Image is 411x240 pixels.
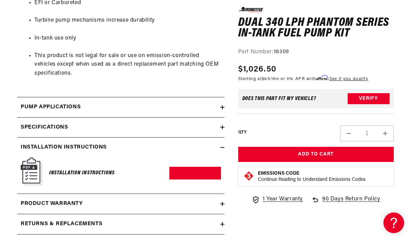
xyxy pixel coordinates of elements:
[258,171,366,183] button: Emissions CodeContinue Reading to Understand Emissions Codes
[238,147,394,162] button: Add to Cart
[263,195,303,204] span: 1 Year Warranty
[17,214,224,234] summary: Returns & replacements
[243,171,254,182] img: Emissions code
[21,123,68,132] h2: Specifications
[238,76,368,82] p: Starting at /mo or 0% APR with .
[17,138,224,157] summary: Installation Instructions
[169,167,221,179] a: Download PDF
[262,77,270,81] span: $65
[316,75,328,80] span: Affirm
[238,63,277,76] span: $1,026.50
[49,168,115,178] h6: Installation Instructions
[21,103,81,112] h2: Pump Applications
[238,47,394,56] div: Part Number:
[34,16,221,25] li: Turbine pump mechanisms increase durability
[21,199,83,208] h2: Product warranty
[322,195,380,211] span: 90 Days Return Policy
[34,52,221,78] li: This product is not legal for sale or use on emission-controlled vehicles except when used as a d...
[311,195,380,211] a: 90 Days Return Policy
[17,97,224,117] summary: Pump Applications
[242,96,316,101] div: Does This part fit My vehicle?
[17,118,224,138] summary: Specifications
[274,49,289,54] strong: 18309
[21,220,102,229] h2: Returns & replacements
[238,17,394,39] h1: Dual 340 LPH Phantom Series In-Tank Fuel Pump Kit
[238,129,247,135] label: QTY
[34,34,221,43] li: In-tank use only
[21,143,107,152] h2: Installation Instructions
[21,157,42,185] img: Instruction Manual
[258,171,299,176] strong: Emissions Code
[329,77,368,81] a: See if you qualify - Learn more about Affirm Financing (opens in modal)
[258,177,366,183] p: Continue Reading to Understand Emissions Codes
[348,93,390,104] button: Verify
[17,194,224,214] summary: Product warranty
[252,195,303,204] a: 1 Year Warranty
